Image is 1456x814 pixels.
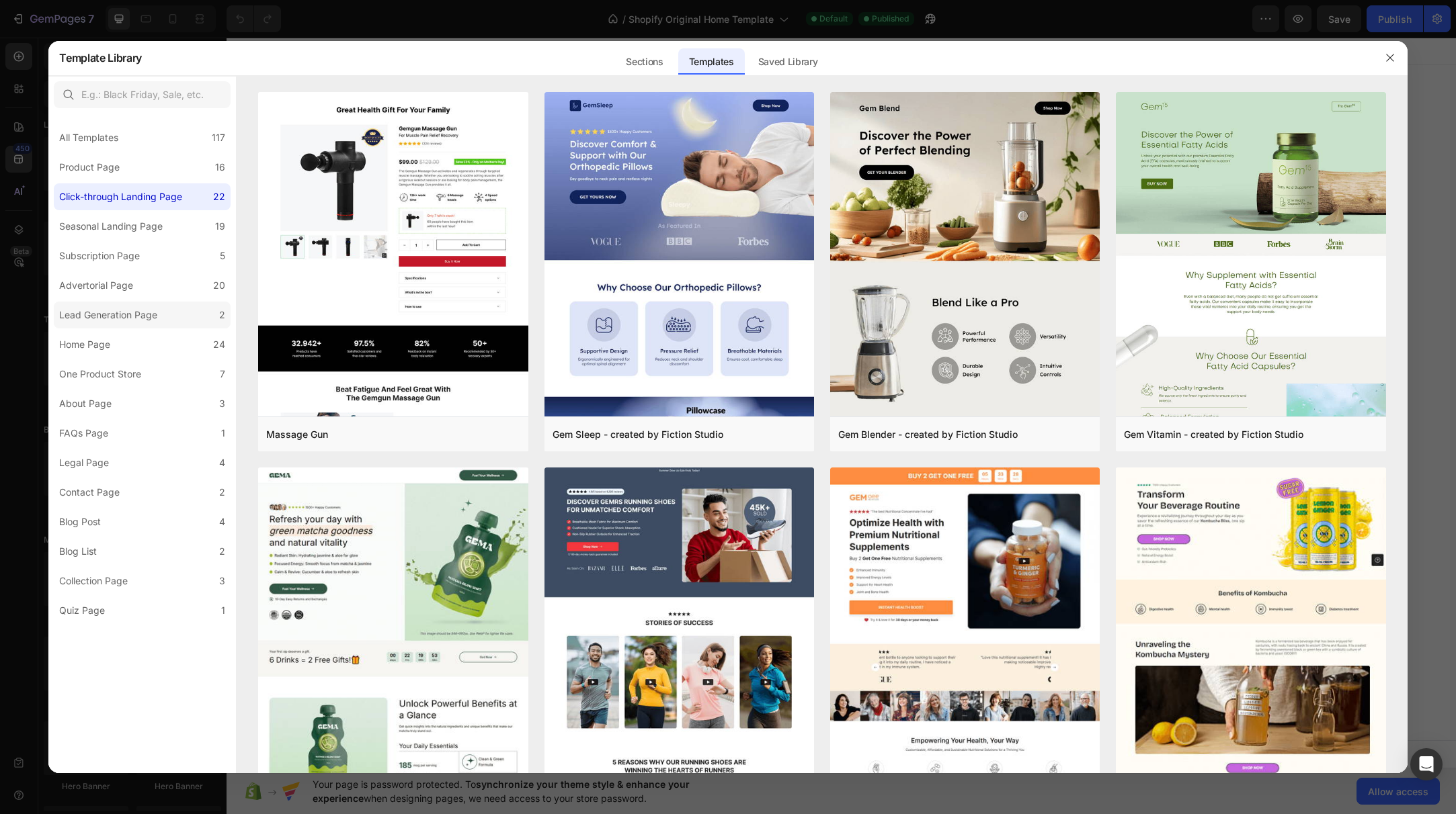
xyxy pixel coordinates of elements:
div: 22 [213,189,225,205]
div: Seasonal Landing Page [59,218,163,234]
span: from URL or image [574,236,646,248]
div: One Product Store [59,366,141,382]
div: Subscription Page [59,248,140,264]
div: 24 [213,336,225,353]
div: Legal Page [59,455,109,471]
div: 5 [220,248,225,264]
div: Choose templates [470,220,551,234]
span: Shopify section: product-list [568,126,683,142]
div: Contact Page [59,484,120,500]
div: Blog Post [59,514,101,530]
div: Templates [678,48,745,75]
div: Gem Vitamin - created by Fiction Studio [1124,426,1303,443]
div: Blog List [59,543,97,559]
div: 19 [215,218,225,234]
div: 2 [219,543,225,559]
div: 4 [219,455,225,471]
div: 2 [219,484,225,500]
div: Collection Page [59,573,128,589]
div: Home Page [59,336,110,353]
div: 1 [221,425,225,441]
div: Lead Generation Page [59,307,157,323]
div: Sections [615,48,674,75]
span: then drag & drop elements [664,236,764,248]
span: inspired by CRO experts [464,236,556,248]
div: 3 [219,396,225,412]
span: Add section [583,189,647,203]
span: Shopify section: hero [581,55,670,71]
div: Advertorial Page [59,277,133,293]
div: About Page [59,396,112,412]
div: FAQs Page [59,425,108,441]
div: Massage Gun [266,426,328,443]
div: 16 [215,159,225,175]
div: Quiz Page [59,602,105,619]
div: Click-through Landing Page [59,189,182,205]
div: Gem Blender - created by Fiction Studio [838,426,1018,443]
div: Generate layout [575,220,646,234]
h2: Template Library [59,40,142,75]
div: 4 [219,514,225,530]
div: 1 [221,602,225,619]
div: Saved Library [747,48,829,75]
input: E.g.: Black Friday, Sale, etc. [54,81,231,108]
div: 2 [219,307,225,323]
div: Product Page [59,159,120,175]
div: Gem Sleep - created by Fiction Studio [553,426,723,443]
div: 3 [219,573,225,589]
div: Add blank section [674,220,756,234]
div: 117 [212,130,225,146]
div: 20 [213,277,225,293]
div: All Templates [59,130,118,146]
div: Open Intercom Messenger [1410,748,1443,780]
div: 7 [220,366,225,382]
